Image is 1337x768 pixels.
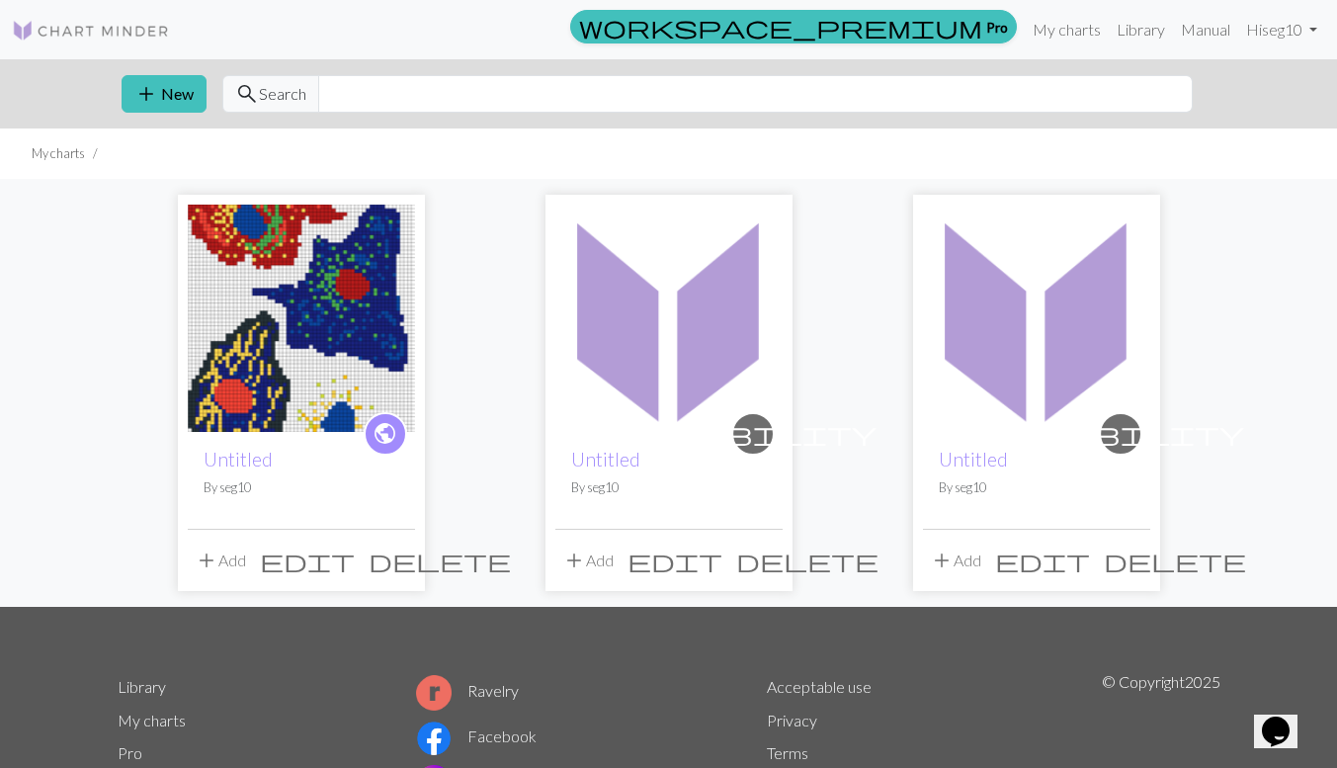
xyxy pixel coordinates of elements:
span: edit [995,547,1090,574]
span: workspace_premium [579,13,982,41]
img: Untitled [923,205,1150,432]
span: add [930,547,954,574]
button: Delete [362,542,518,579]
button: Add [555,542,621,579]
button: Delete [729,542,885,579]
span: add [195,547,218,574]
img: cells [188,205,415,432]
span: visibility [997,418,1244,449]
i: public [373,414,397,454]
p: By seg10 [939,478,1134,497]
i: private [997,414,1244,454]
a: Library [1109,10,1173,49]
button: Delete [1097,542,1253,579]
button: New [122,75,207,113]
img: Facebook logo [416,721,452,756]
span: search [235,80,259,108]
span: public [373,418,397,449]
span: delete [369,547,511,574]
img: Logo [12,19,170,43]
a: Privacy [767,711,817,729]
a: Facebook [416,726,537,745]
p: By seg10 [204,478,399,497]
a: Ravelry [416,681,519,700]
a: cells [188,306,415,325]
a: Untitled [571,448,640,470]
button: Edit [621,542,729,579]
button: Add [188,542,253,579]
a: Pro [570,10,1017,43]
span: visibility [629,418,877,449]
span: delete [736,547,878,574]
a: Untitled [923,306,1150,325]
a: My charts [118,711,186,729]
i: private [629,414,877,454]
a: Pro [118,743,142,762]
i: Edit [995,549,1090,572]
a: Terms [767,743,808,762]
i: Edit [627,549,722,572]
span: edit [627,547,722,574]
a: Library [118,677,166,696]
iframe: chat widget [1254,689,1317,748]
a: Untitled [204,448,273,470]
span: Search [259,82,306,106]
button: Edit [253,542,362,579]
a: My charts [1025,10,1109,49]
i: Edit [260,549,355,572]
img: Ravelry logo [416,675,452,711]
a: public [364,412,407,456]
a: Untitled [555,306,783,325]
span: add [134,80,158,108]
span: add [562,547,586,574]
button: Add [923,542,988,579]
a: Hiseg10 [1238,10,1325,49]
a: Manual [1173,10,1238,49]
a: Acceptable use [767,677,872,696]
li: My charts [32,144,85,163]
p: By seg10 [571,478,767,497]
img: Untitled [555,205,783,432]
button: Edit [988,542,1097,579]
span: edit [260,547,355,574]
span: delete [1104,547,1246,574]
a: Untitled [939,448,1008,470]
